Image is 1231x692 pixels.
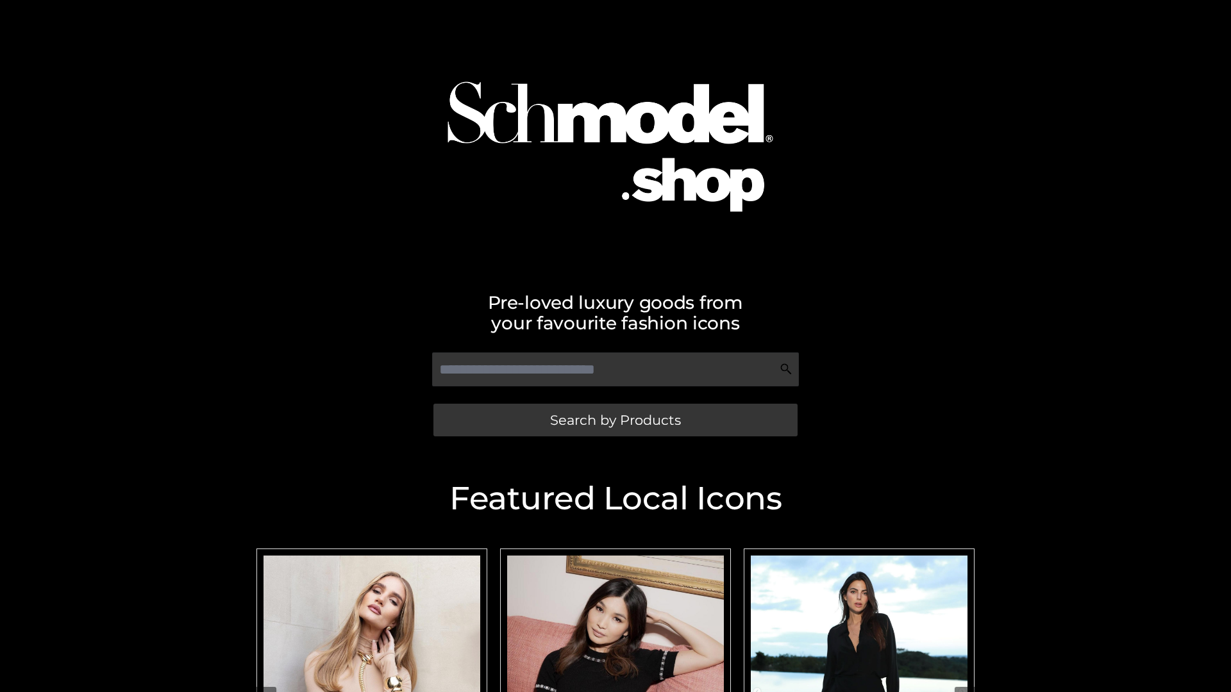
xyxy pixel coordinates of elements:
h2: Featured Local Icons​ [250,482,981,515]
h2: Pre-loved luxury goods from your favourite fashion icons [250,292,981,333]
a: Search by Products [433,404,798,436]
img: Search Icon [780,363,792,375]
span: Search by Products [550,413,681,427]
